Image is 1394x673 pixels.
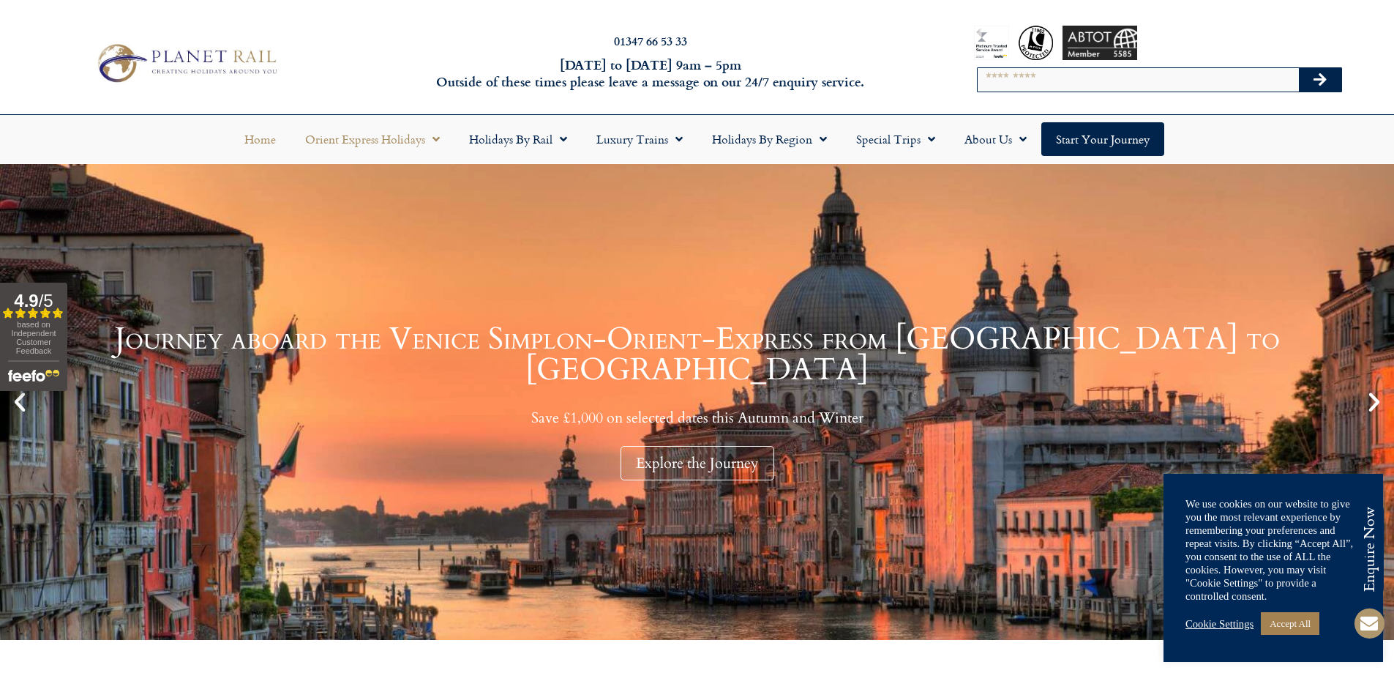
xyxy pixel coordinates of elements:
nav: Menu [7,122,1387,156]
h6: [DATE] to [DATE] 9am – 5pm Outside of these times please leave a message on our 24/7 enquiry serv... [375,56,926,91]
a: Holidays by Rail [454,122,582,156]
a: Orient Express Holidays [291,122,454,156]
a: Accept All [1261,612,1319,635]
div: Next slide [1362,390,1387,414]
a: About Us [950,122,1041,156]
a: Holidays by Region [697,122,842,156]
h1: Journey aboard the Venice Simplon-Orient-Express from [GEOGRAPHIC_DATA] to [GEOGRAPHIC_DATA] [37,324,1357,385]
a: Special Trips [842,122,950,156]
a: Home [230,122,291,156]
a: Luxury Trains [582,122,697,156]
div: We use cookies on our website to give you the most relevant experience by remembering your prefer... [1185,497,1361,603]
img: Planet Rail Train Holidays Logo [90,40,282,86]
a: Start your Journey [1041,122,1164,156]
a: Cookie Settings [1185,617,1254,631]
div: Previous slide [7,390,32,414]
div: Explore the Journey [621,446,774,480]
a: 01347 66 53 33 [614,32,687,49]
p: Save £1,000 on selected dates this Autumn and Winter [37,409,1357,427]
button: Search [1299,68,1341,92]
